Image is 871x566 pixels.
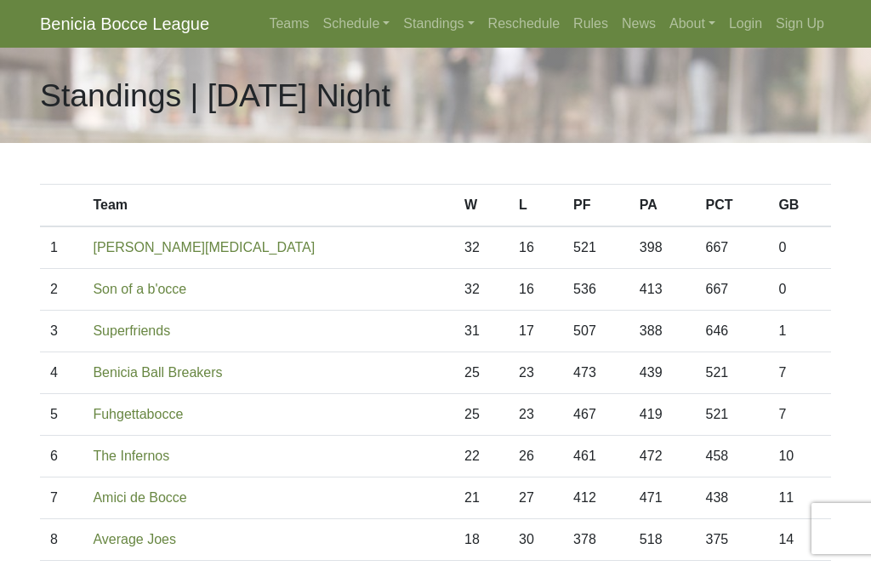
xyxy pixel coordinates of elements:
[629,436,696,477] td: 472
[396,7,481,41] a: Standings
[566,7,615,41] a: Rules
[768,519,831,561] td: 14
[454,311,509,352] td: 31
[454,477,509,519] td: 21
[454,519,509,561] td: 18
[93,323,170,338] a: Superfriends
[93,532,176,546] a: Average Joes
[722,7,769,41] a: Login
[696,477,769,519] td: 438
[40,436,83,477] td: 6
[629,226,696,269] td: 398
[40,519,83,561] td: 8
[768,185,831,227] th: GB
[316,7,397,41] a: Schedule
[615,7,663,41] a: News
[696,519,769,561] td: 375
[509,311,563,352] td: 17
[40,477,83,519] td: 7
[509,477,563,519] td: 27
[40,394,83,436] td: 5
[563,477,629,519] td: 412
[629,477,696,519] td: 471
[563,352,629,394] td: 473
[563,311,629,352] td: 507
[93,407,183,421] a: Fuhgettabocce
[629,269,696,311] td: 413
[262,7,316,41] a: Teams
[454,352,509,394] td: 25
[696,269,769,311] td: 667
[696,436,769,477] td: 458
[93,449,169,463] a: The Infernos
[629,185,696,227] th: PA
[696,394,769,436] td: 521
[696,311,769,352] td: 646
[40,226,83,269] td: 1
[768,352,831,394] td: 7
[629,311,696,352] td: 388
[563,394,629,436] td: 467
[696,352,769,394] td: 521
[509,436,563,477] td: 26
[93,240,315,254] a: [PERSON_NAME][MEDICAL_DATA]
[563,226,629,269] td: 521
[509,519,563,561] td: 30
[454,269,509,311] td: 32
[509,352,563,394] td: 23
[83,185,454,227] th: Team
[454,436,509,477] td: 22
[481,7,567,41] a: Reschedule
[629,519,696,561] td: 518
[454,185,509,227] th: W
[509,226,563,269] td: 16
[454,226,509,269] td: 32
[663,7,722,41] a: About
[768,269,831,311] td: 0
[563,185,629,227] th: PF
[696,226,769,269] td: 667
[40,269,83,311] td: 2
[769,7,831,41] a: Sign Up
[509,185,563,227] th: L
[93,490,186,505] a: Amici de Bocce
[40,352,83,394] td: 4
[40,7,209,41] a: Benicia Bocce League
[768,311,831,352] td: 1
[768,226,831,269] td: 0
[629,352,696,394] td: 439
[93,282,186,296] a: Son of a b'occe
[768,477,831,519] td: 11
[629,394,696,436] td: 419
[768,436,831,477] td: 10
[454,394,509,436] td: 25
[563,269,629,311] td: 536
[696,185,769,227] th: PCT
[563,436,629,477] td: 461
[768,394,831,436] td: 7
[509,394,563,436] td: 23
[40,311,83,352] td: 3
[40,77,390,115] h1: Standings | [DATE] Night
[563,519,629,561] td: 378
[509,269,563,311] td: 16
[93,365,222,380] a: Benicia Ball Breakers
